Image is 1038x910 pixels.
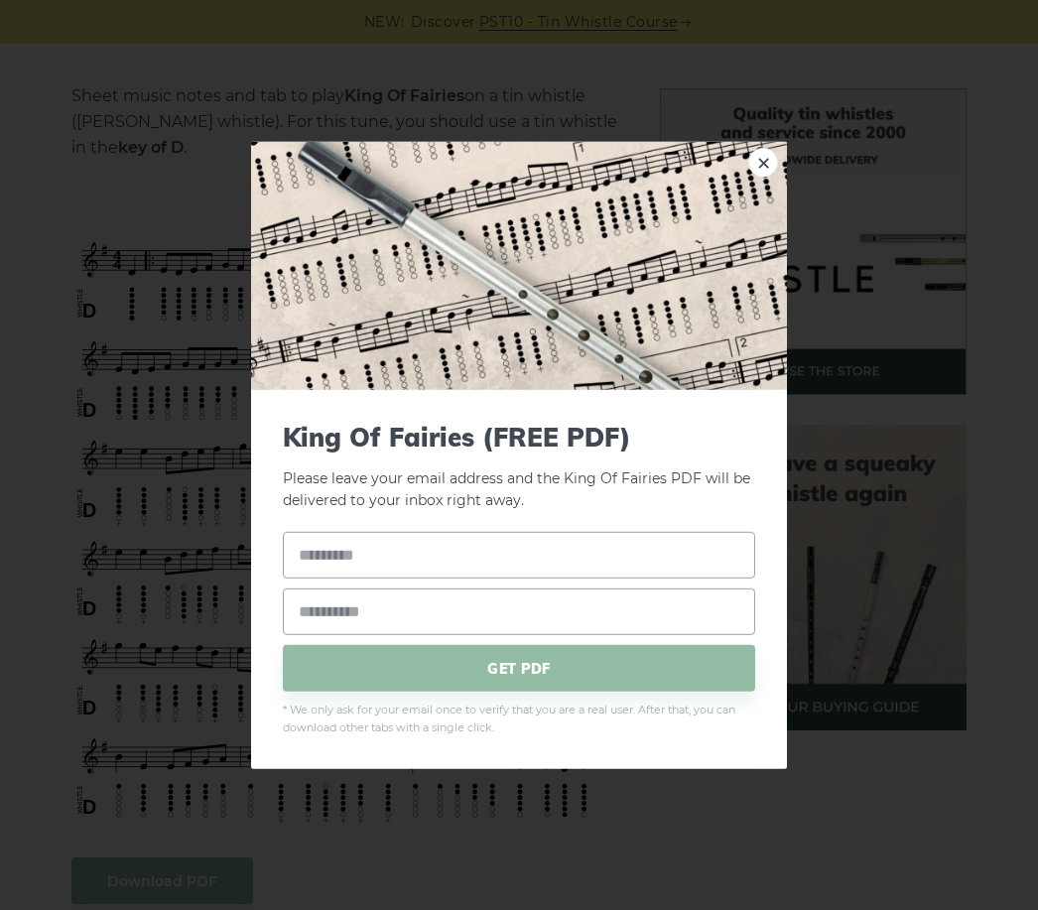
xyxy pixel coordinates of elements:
span: * We only ask for your email once to verify that you are a real user. After that, you can downloa... [283,702,755,737]
img: Tin Whistle Tab Preview [251,141,787,389]
span: GET PDF [283,645,755,692]
a: × [748,147,778,177]
p: Please leave your email address and the King Of Fairies PDF will be delivered to your inbox right... [283,421,755,512]
span: King Of Fairies (FREE PDF) [283,421,755,452]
